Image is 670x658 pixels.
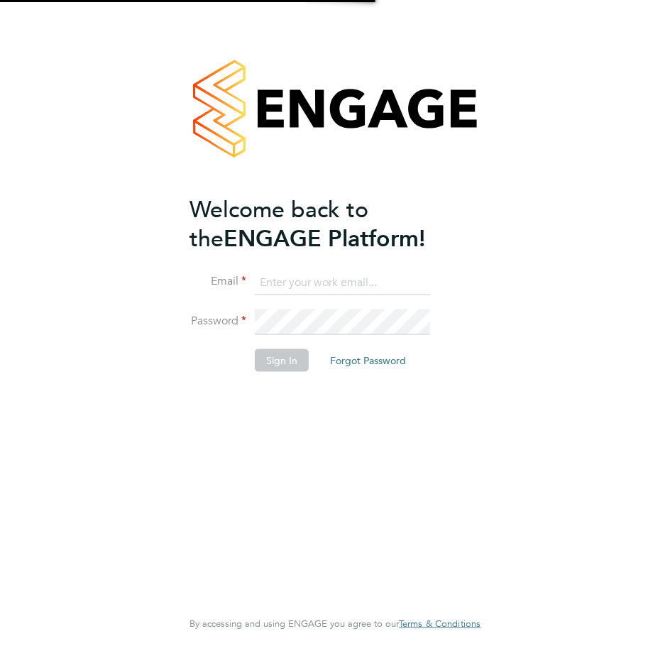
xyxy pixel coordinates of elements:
[255,270,430,295] input: Enter your work email...
[319,349,417,372] button: Forgot Password
[190,195,368,252] span: Welcome back to the
[190,314,246,329] label: Password
[399,618,480,630] span: Terms & Conditions
[190,194,466,253] h2: ENGAGE Platform!
[190,274,246,289] label: Email
[255,349,309,372] button: Sign In
[399,618,480,630] a: Terms & Conditions
[190,618,480,630] span: By accessing and using ENGAGE you agree to our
